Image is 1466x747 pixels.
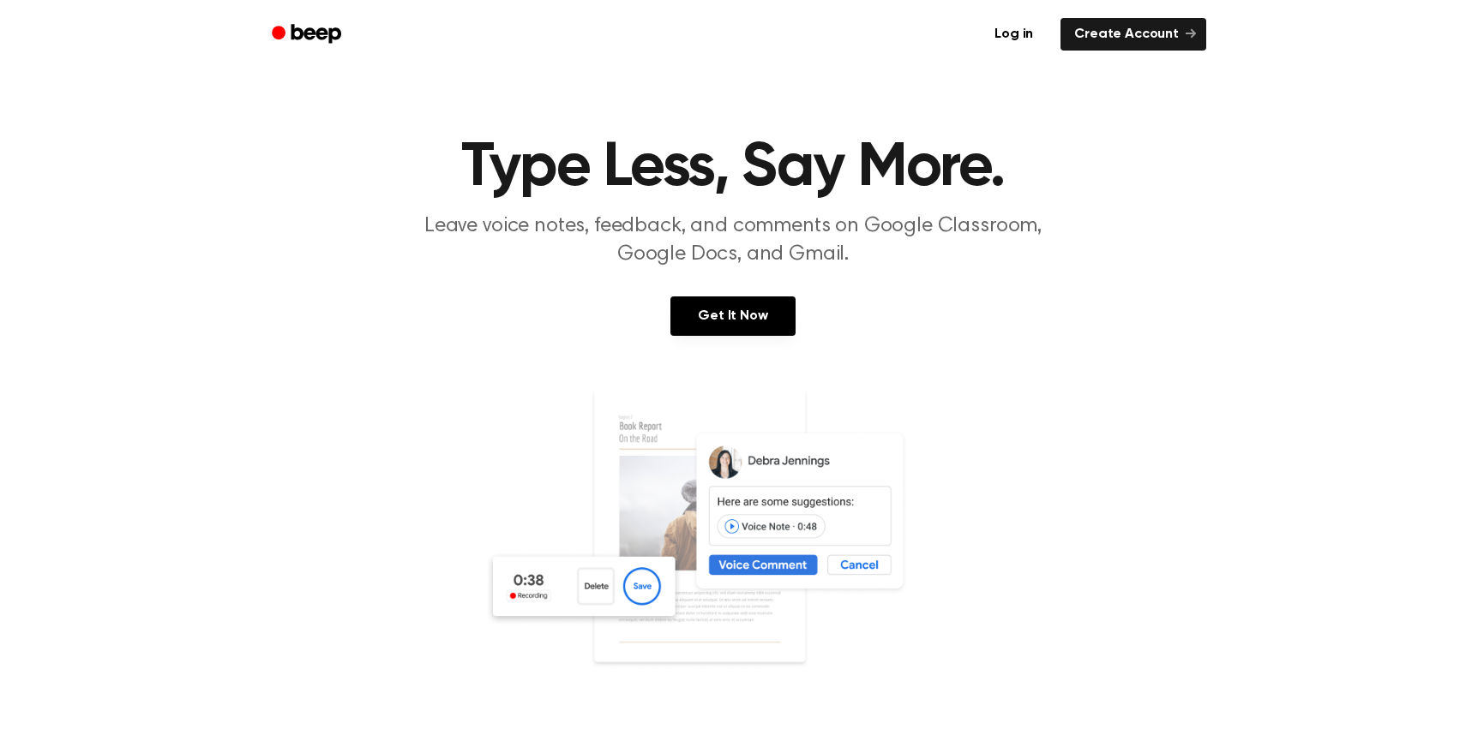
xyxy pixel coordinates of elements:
[484,387,982,716] img: Voice Comments on Docs and Recording Widget
[404,212,1062,269] p: Leave voice notes, feedback, and comments on Google Classroom, Google Docs, and Gmail.
[1060,18,1206,51] a: Create Account
[294,137,1172,199] h1: Type Less, Say More.
[670,296,795,336] a: Get It Now
[260,18,357,51] a: Beep
[977,15,1050,54] a: Log in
